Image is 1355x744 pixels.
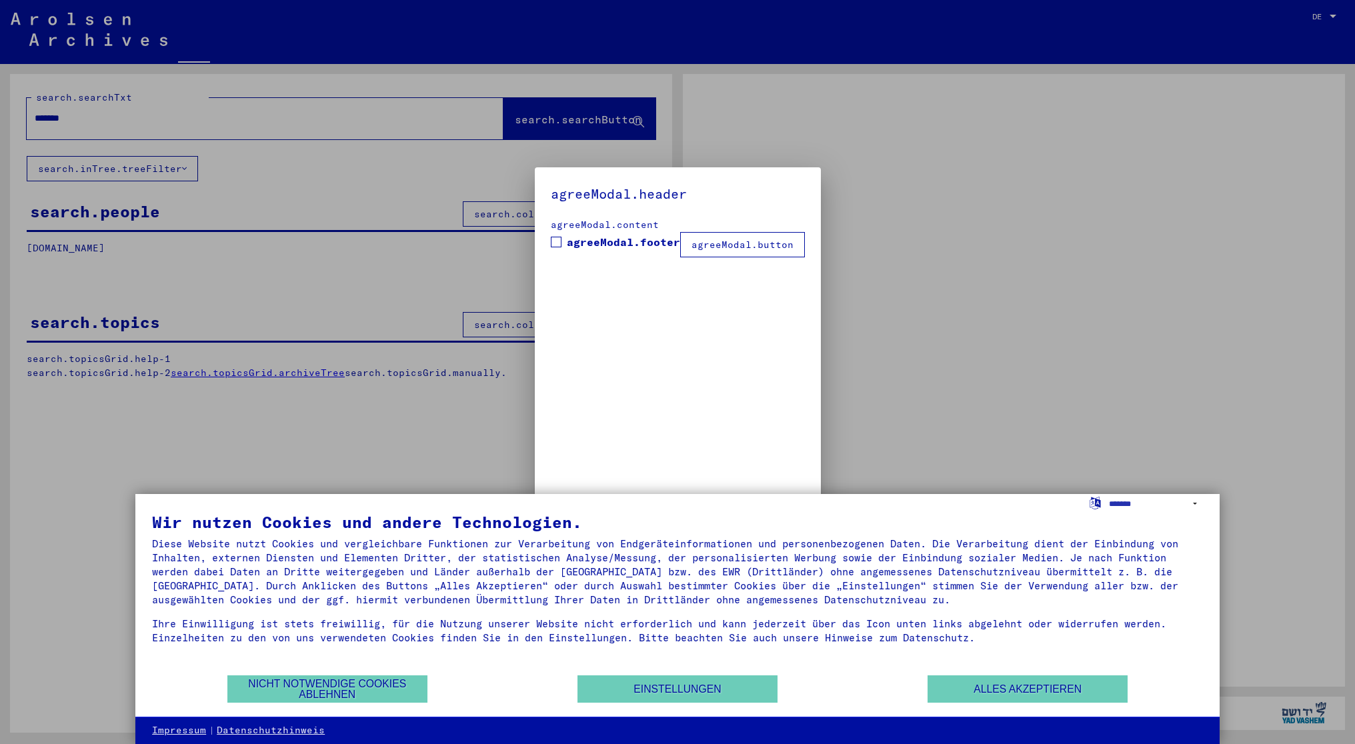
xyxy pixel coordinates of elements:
[577,675,778,703] button: Einstellungen
[551,218,805,232] div: agreeModal.content
[551,183,805,205] h5: agreeModal.header
[928,675,1128,703] button: Alles akzeptieren
[1088,496,1102,509] label: Sprache auswählen
[152,617,1203,645] div: Ihre Einwilligung ist stets freiwillig, für die Nutzung unserer Website nicht erforderlich und ka...
[567,234,680,250] span: agreeModal.footer
[217,724,325,737] a: Datenschutzhinweis
[227,675,427,703] button: Nicht notwendige Cookies ablehnen
[152,537,1203,607] div: Diese Website nutzt Cookies und vergleichbare Funktionen zur Verarbeitung von Endgeräteinformatio...
[152,514,1203,530] div: Wir nutzen Cookies und andere Technologien.
[680,232,805,257] button: agreeModal.button
[1109,494,1202,513] select: Sprache auswählen
[152,724,206,737] a: Impressum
